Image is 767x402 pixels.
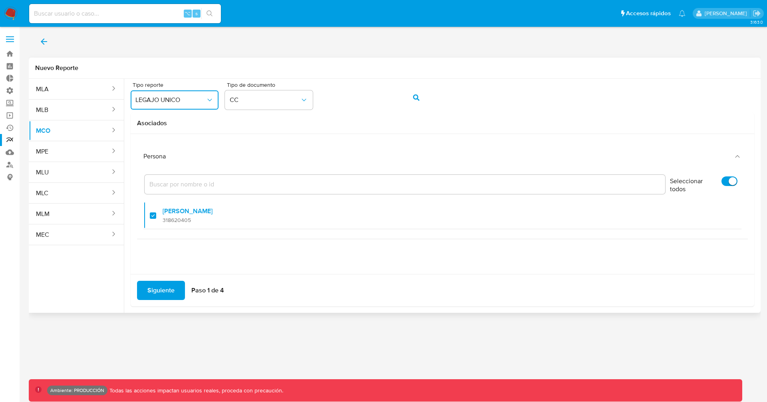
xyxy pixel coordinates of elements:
[201,8,218,19] button: search-icon
[185,10,191,17] span: ⌥
[29,8,221,19] input: Buscar usuario o caso...
[107,387,283,394] p: Todas las acciones impactan usuarios reales, proceda con precaución.
[626,9,671,18] span: Accesos rápidos
[679,10,686,17] a: Notificaciones
[50,389,104,392] p: Ambiente: PRODUCCIÓN
[753,9,761,18] a: Salir
[195,10,198,17] span: s
[705,10,750,17] p: juan.jsosa@mercadolibre.com.co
